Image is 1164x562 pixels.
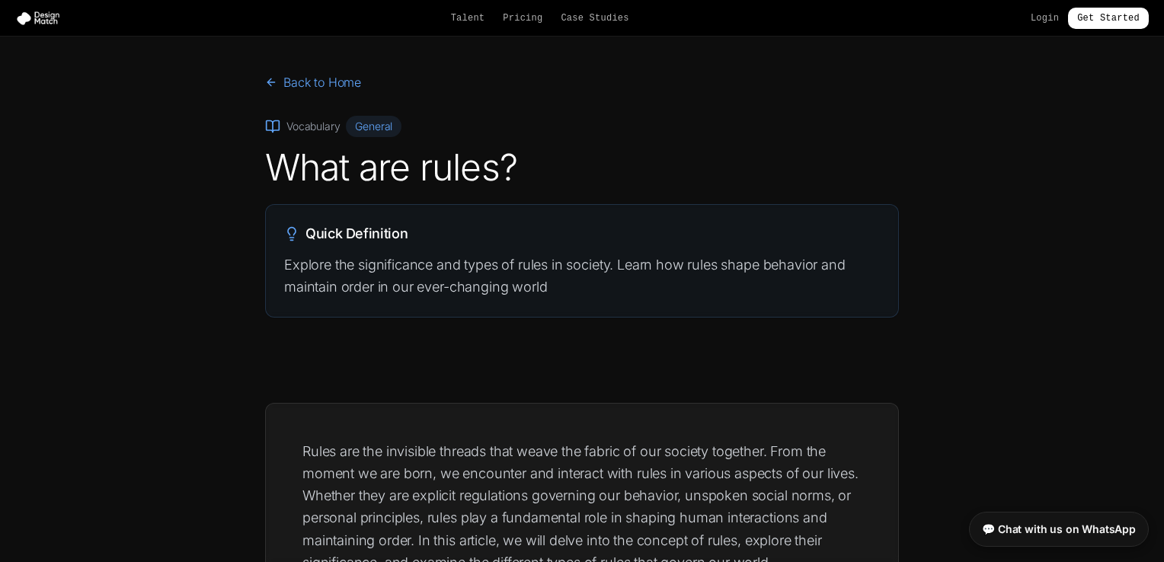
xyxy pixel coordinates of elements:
span: Vocabulary [286,119,340,134]
a: Talent [451,12,485,24]
a: Case Studies [561,12,628,24]
h1: What are rules? [265,149,899,186]
a: Get Started [1068,8,1149,29]
p: Explore the significance and types of rules in society. Learn how rules shape behavior and mainta... [284,254,880,299]
a: 💬 Chat with us on WhatsApp [969,512,1149,547]
span: General [346,116,401,137]
a: Login [1031,12,1059,24]
img: Design Match [15,11,67,26]
h2: Quick Definition [284,223,880,244]
a: Pricing [503,12,542,24]
a: Back to Home [265,73,361,91]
